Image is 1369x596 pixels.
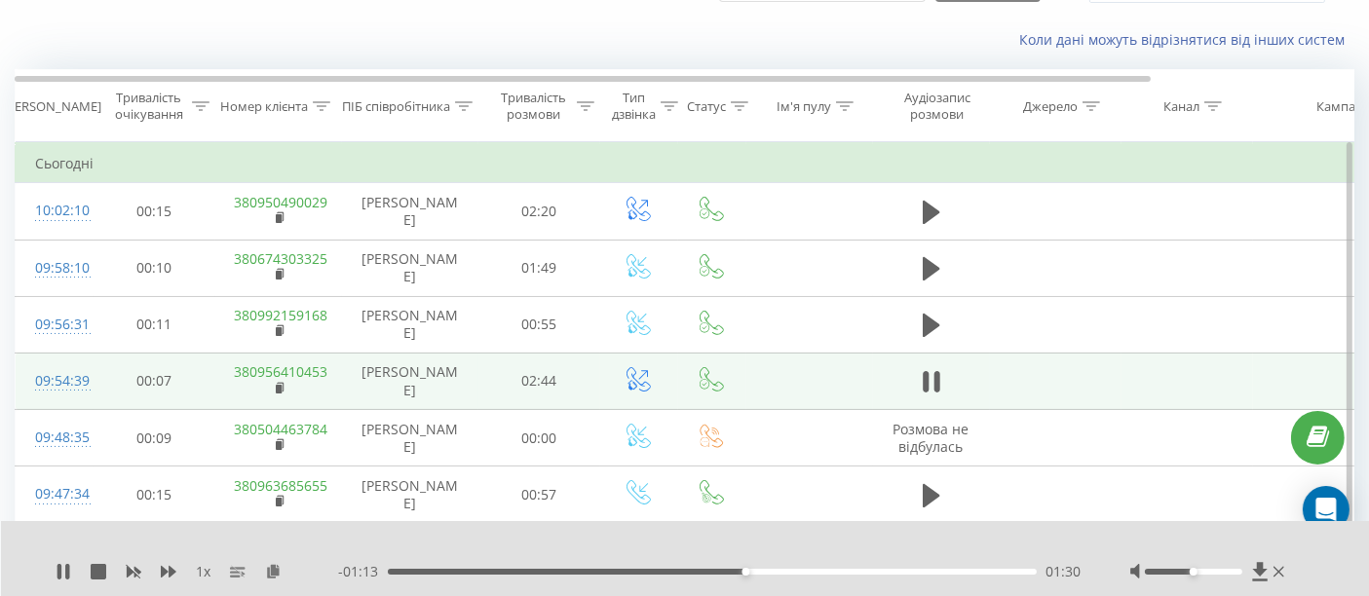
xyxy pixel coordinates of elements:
div: 09:56:31 [35,306,74,344]
div: Аудіозапис розмови [890,90,984,123]
td: [PERSON_NAME] [342,410,478,466]
td: [PERSON_NAME] [342,240,478,296]
td: 00:15 [94,466,215,523]
div: 09:47:34 [35,475,74,513]
div: 10:02:10 [35,192,74,230]
td: 01:49 [478,240,600,296]
a: 380950490029 [235,193,328,211]
span: - 01:13 [338,562,388,581]
span: 01:30 [1046,562,1082,581]
a: 380992159168 [235,306,328,324]
div: Ім'я пулу [777,98,831,115]
td: 00:11 [94,296,215,353]
td: 00:57 [478,466,600,523]
div: [PERSON_NAME] [3,98,101,115]
div: ПІБ співробітника [342,98,450,115]
a: 380674303325 [235,249,328,268]
td: 00:09 [94,410,215,466]
div: Accessibility label [1190,568,1198,576]
a: 380956410453 [235,362,328,381]
td: [PERSON_NAME] [342,466,478,523]
td: 02:44 [478,353,600,409]
div: 09:54:39 [35,362,74,400]
div: 09:58:10 [35,249,74,287]
div: 09:48:35 [35,419,74,457]
td: 00:15 [94,183,215,240]
div: Джерело [1023,98,1078,115]
span: Розмова не відбулась [894,420,970,456]
div: Тривалість розмови [495,90,572,123]
div: Канал [1163,98,1199,115]
a: Коли дані можуть відрізнятися вiд інших систем [1019,30,1354,49]
div: Тривалість очікування [110,90,187,123]
td: [PERSON_NAME] [342,296,478,353]
div: Accessibility label [742,568,750,576]
td: 00:10 [94,240,215,296]
td: 00:07 [94,353,215,409]
div: Open Intercom Messenger [1303,486,1350,533]
div: Тип дзвінка [612,90,656,123]
td: [PERSON_NAME] [342,353,478,409]
div: Номер клієнта [220,98,308,115]
td: 00:55 [478,296,600,353]
td: 02:20 [478,183,600,240]
td: 00:00 [478,410,600,466]
div: Статус [687,98,726,115]
td: [PERSON_NAME] [342,183,478,240]
span: 1 x [196,562,210,581]
a: 380963685655 [235,476,328,495]
a: 380504463784 [235,420,328,438]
